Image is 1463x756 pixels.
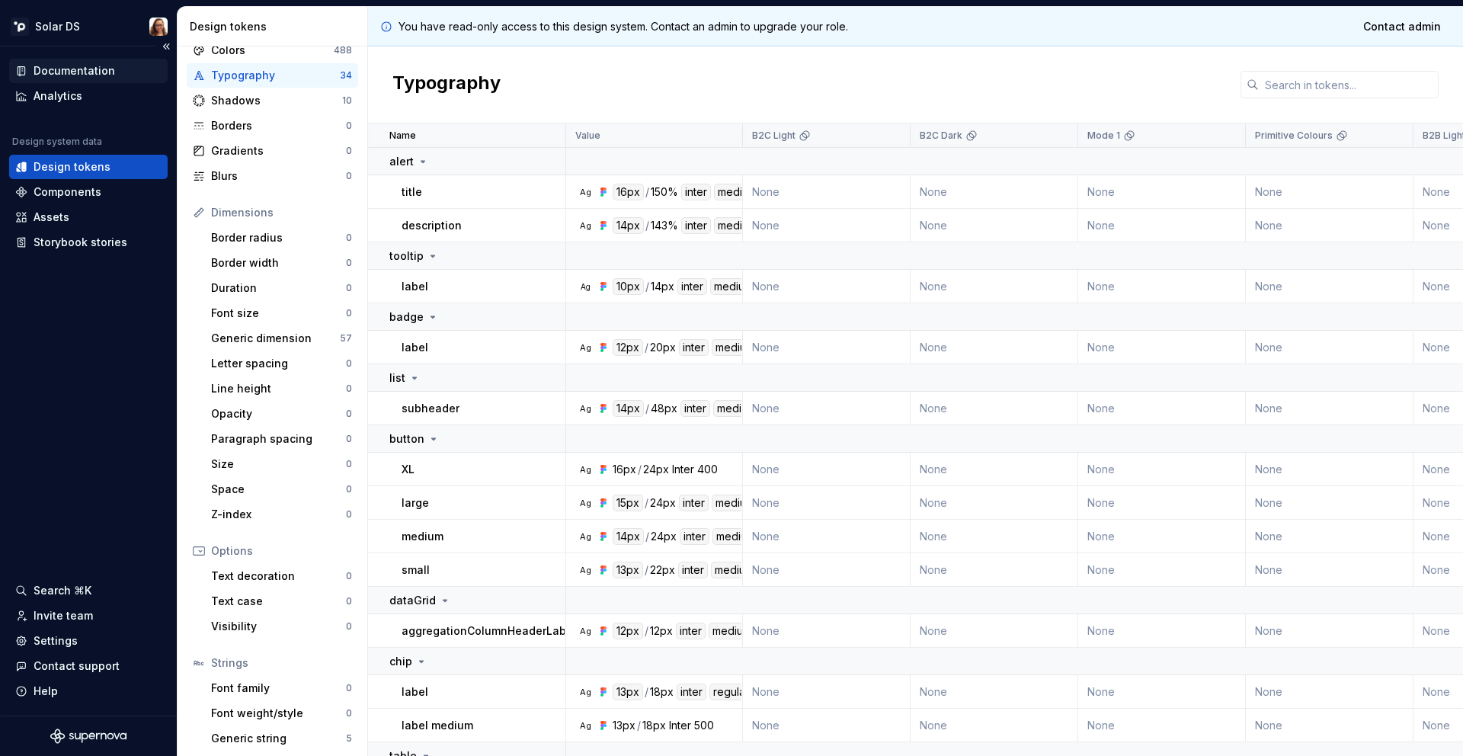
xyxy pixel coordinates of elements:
[205,326,358,351] a: Generic dimension57
[346,383,352,395] div: 0
[402,529,443,544] p: medium
[645,217,649,234] div: /
[211,681,346,696] div: Font family
[346,595,352,607] div: 0
[911,209,1078,242] td: None
[579,686,591,698] div: Ag
[389,130,416,142] p: Name
[613,562,643,578] div: 13px
[709,623,755,639] div: medium
[579,497,591,509] div: Ag
[672,462,694,477] div: Inter
[911,614,1078,648] td: None
[579,564,591,576] div: Ag
[681,217,711,234] div: inter
[579,402,591,415] div: Ag
[579,219,591,232] div: Ag
[1078,675,1246,709] td: None
[613,184,644,200] div: 16px
[650,623,673,639] div: 12px
[346,620,352,633] div: 0
[613,217,644,234] div: 14px
[34,608,93,623] div: Invite team
[613,278,644,295] div: 10px
[709,684,753,700] div: regular
[205,564,358,588] a: Text decoration0
[911,553,1078,587] td: None
[1259,71,1439,98] input: Search in tokens...
[645,400,649,417] div: /
[645,684,648,700] div: /
[1078,709,1246,742] td: None
[211,431,346,447] div: Paragraph spacing
[402,495,429,511] p: large
[650,495,676,511] div: 24px
[680,400,710,417] div: inter
[9,604,168,628] a: Invite team
[645,623,648,639] div: /
[1078,209,1246,242] td: None
[149,18,168,36] img: Rosa Panerari
[211,356,346,371] div: Letter spacing
[9,230,168,255] a: Storybook stories
[579,280,591,293] div: Ag
[743,553,911,587] td: None
[579,530,591,543] div: Ag
[9,59,168,83] a: Documentation
[346,282,352,294] div: 0
[346,483,352,495] div: 0
[645,184,649,200] div: /
[650,562,675,578] div: 22px
[211,255,346,271] div: Border width
[211,306,346,321] div: Font size
[697,462,718,477] div: 400
[712,528,759,545] div: medium
[187,88,358,113] a: Shadows10
[346,408,352,420] div: 0
[402,684,428,700] p: label
[579,719,591,732] div: Ag
[613,400,644,417] div: 14px
[911,453,1078,486] td: None
[613,623,643,639] div: 12px
[190,19,361,34] div: Design tokens
[637,718,641,733] div: /
[211,205,352,220] div: Dimensions
[677,278,707,295] div: inter
[743,520,911,553] td: None
[743,675,911,709] td: None
[402,184,422,200] p: title
[12,136,102,148] div: Design system data
[1255,130,1333,142] p: Primitive Colours
[34,684,58,699] div: Help
[211,507,346,522] div: Z-index
[402,279,428,294] p: label
[346,307,352,319] div: 0
[743,209,911,242] td: None
[205,502,358,527] a: Z-index0
[9,654,168,678] button: Contact support
[643,462,669,477] div: 24px
[205,376,358,401] a: Line height0
[743,486,911,520] td: None
[911,270,1078,303] td: None
[346,707,352,719] div: 0
[651,278,674,295] div: 14px
[340,69,352,82] div: 34
[712,495,758,511] div: medium
[613,684,643,700] div: 13px
[399,19,848,34] p: You have read-only access to this design system. Contact an admin to upgrade your role.
[743,453,911,486] td: None
[1246,486,1413,520] td: None
[155,36,177,57] button: Collapse sidebar
[187,164,358,188] a: Blurs0
[1078,392,1246,425] td: None
[34,63,115,78] div: Documentation
[911,675,1078,709] td: None
[346,570,352,582] div: 0
[743,392,911,425] td: None
[920,130,962,142] p: B2C Dark
[389,248,424,264] p: tooltip
[613,339,643,356] div: 12px
[1246,520,1413,553] td: None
